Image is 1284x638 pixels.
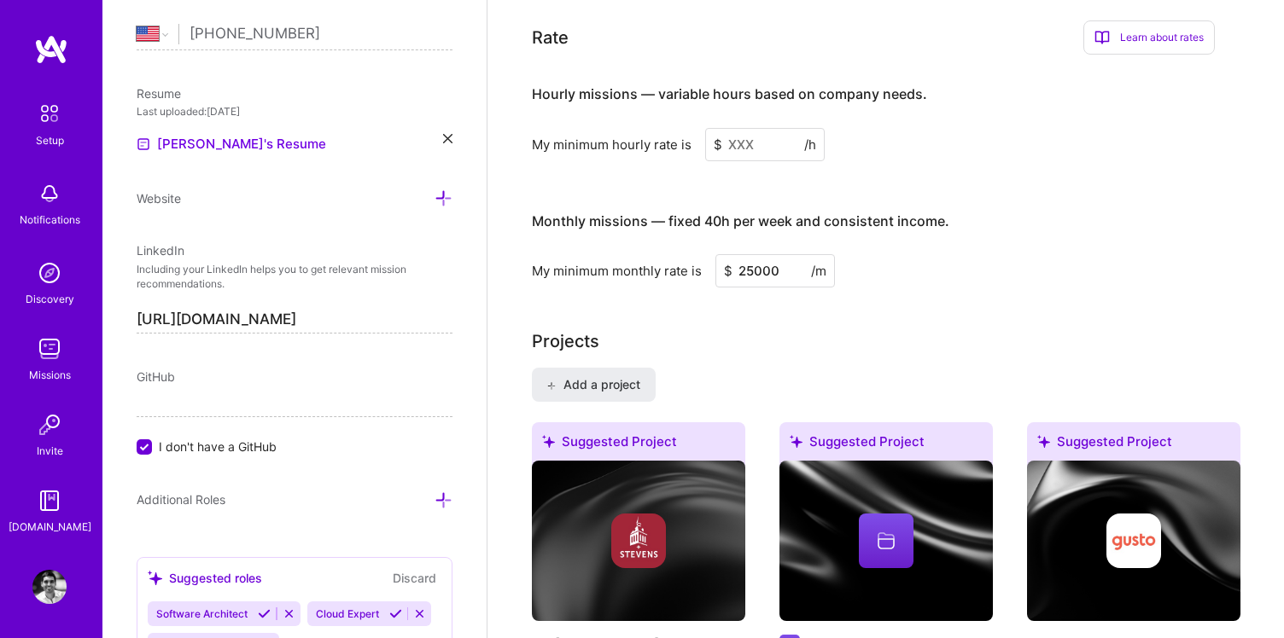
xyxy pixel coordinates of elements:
i: icon BookOpen [1094,30,1110,45]
span: Software Architect [156,607,248,620]
i: icon SuggestedTeams [790,435,802,448]
span: $ [714,136,722,154]
span: Website [137,191,181,206]
img: setup [32,96,67,131]
a: User Avatar [28,570,71,604]
div: Projects [532,328,599,354]
img: cover [532,461,745,621]
div: Add projects you've worked on [532,328,599,354]
input: XXX [715,254,835,287]
i: icon SuggestedTeams [1037,435,1050,448]
span: GitHub [137,369,175,384]
span: I don't have a GitHub [159,438,277,455]
button: Add a project [532,368,656,402]
img: logo [34,34,68,65]
input: XXX [705,128,825,161]
img: User Avatar [32,570,67,604]
i: Accept [258,607,271,620]
img: Company logo [1106,513,1161,568]
i: icon SuggestedTeams [148,571,162,585]
img: Resume [137,137,150,151]
i: icon SuggestedTeams [542,435,555,448]
div: [DOMAIN_NAME] [9,518,91,536]
i: icon PlusBlack [546,381,556,391]
input: +1 (000) 000-0000 [190,9,452,59]
div: Discovery [26,290,74,308]
div: Missions [29,366,71,384]
h4: Monthly missions — fixed 40h per week and consistent income. [532,213,949,229]
i: Reject [283,607,295,620]
div: Setup [36,131,64,149]
img: discovery [32,256,67,290]
span: Cloud Expert [316,607,379,620]
span: LinkedIn [137,243,184,258]
div: Last uploaded: [DATE] [137,102,452,120]
img: cover [1027,461,1240,621]
span: Additional Roles [137,492,225,507]
img: Invite [32,408,67,442]
div: Notifications [20,211,80,229]
i: icon Close [443,134,452,143]
button: Discard [388,568,441,588]
div: Suggested roles [148,569,262,587]
i: Accept [389,607,402,620]
span: Resume [137,86,181,101]
div: My minimum hourly rate is [532,136,692,154]
h4: Hourly missions — variable hours based on company needs. [532,86,927,102]
div: Learn about rates [1083,20,1215,55]
img: bell [32,177,67,211]
img: teamwork [32,332,67,366]
div: Suggested Project [532,422,745,467]
span: /h [804,136,816,154]
div: Suggested Project [1027,422,1240,467]
span: $ [724,262,732,280]
div: Rate [532,25,569,50]
img: cover [779,461,993,621]
span: Add a project [546,376,639,393]
i: Reject [413,607,426,620]
span: /m [811,262,826,280]
div: My minimum monthly rate is [532,262,702,280]
p: Including your LinkedIn helps you to get relevant mission recommendations. [137,263,452,292]
div: Invite [37,442,63,460]
img: guide book [32,484,67,518]
div: Suggested Project [779,422,993,467]
img: Company logo [611,513,666,568]
a: [PERSON_NAME]'s Resume [137,134,326,154]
